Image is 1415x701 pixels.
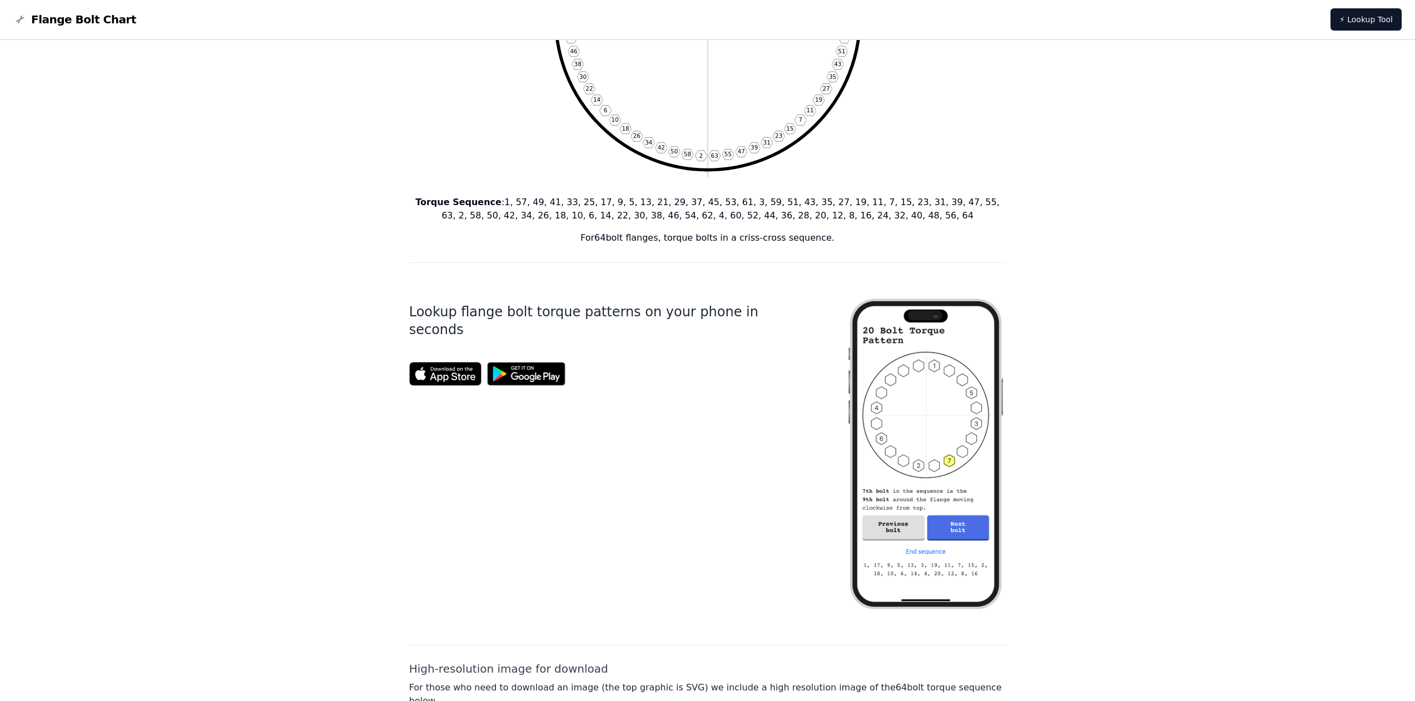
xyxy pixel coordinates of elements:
[657,144,664,151] text: 42
[699,152,703,159] text: 2
[13,13,27,26] img: Flange Bolt Chart Logo
[585,85,593,92] text: 22
[841,34,848,41] text: 59
[683,151,691,157] text: 58
[724,151,731,157] text: 55
[579,73,586,80] text: 30
[763,139,770,146] text: 31
[611,116,618,123] text: 10
[822,85,830,92] text: 27
[574,61,581,67] text: 38
[409,303,811,339] h1: Lookup flange bolt torque patterns on your phone in seconds
[838,48,845,54] text: 51
[409,661,1006,677] h2: High-resolution image for download
[13,12,136,27] a: Flange Bolt Chart LogoFlange Bolt Chart
[31,12,136,27] span: Flange Bolt Chart
[834,61,841,67] text: 43
[798,116,802,123] text: 7
[786,125,793,132] text: 15
[409,231,1006,245] p: For 64 bolt flanges, torque bolts in a criss-cross sequence.
[671,148,678,155] text: 50
[415,197,502,207] b: Torque Sequence
[1330,8,1402,31] a: ⚡ Lookup Tool
[806,107,813,113] text: 11
[815,96,822,103] text: 19
[593,96,600,103] text: 14
[846,281,1006,627] img: Flange bolt chart app screenshot
[481,356,572,391] img: Get it on Google Play
[567,34,575,41] text: 54
[622,125,629,132] text: 18
[737,148,744,155] text: 47
[409,196,1006,222] p: : 1, 57, 49, 41, 33, 25, 17, 9, 5, 13, 21, 29, 37, 45, 53, 61, 3, 59, 51, 43, 35, 27, 19, 11, 7, ...
[645,139,653,146] text: 34
[775,132,782,139] text: 23
[828,73,836,80] text: 35
[633,132,640,139] text: 26
[409,362,481,386] img: App Store badge for the Flange Bolt Chart app
[603,107,607,113] text: 6
[711,152,718,159] text: 63
[751,144,758,151] text: 39
[570,48,577,54] text: 46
